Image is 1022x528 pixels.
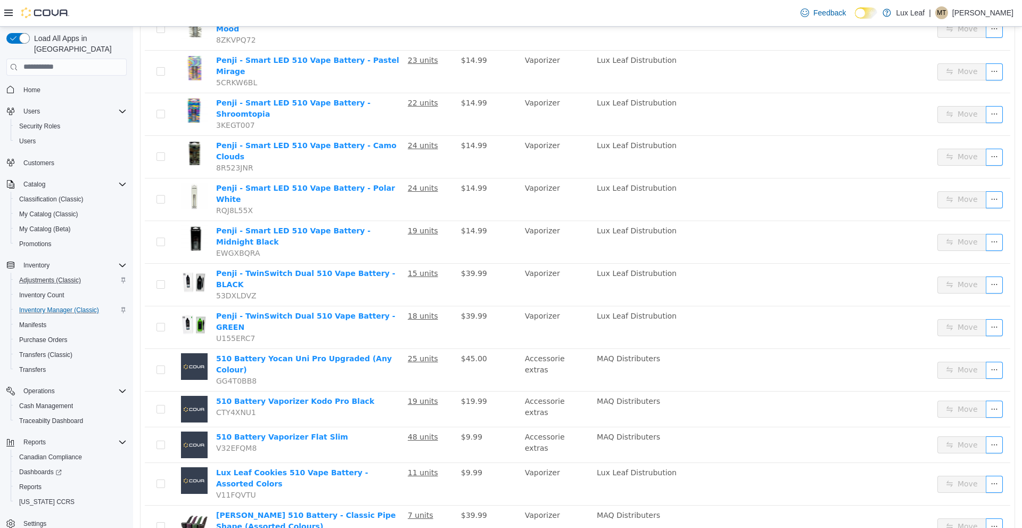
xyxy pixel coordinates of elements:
button: Transfers (Classic) [11,347,131,362]
button: Operations [19,385,59,397]
a: Purchase Orders [15,334,72,346]
span: Adjustments (Classic) [19,276,81,285]
a: 510 Battery Yocan Uni Pro Upgraded (Any Colour) [83,328,259,347]
p: Lux Leaf [896,6,925,19]
button: icon: swapMove [804,410,853,427]
span: Inventory Count [15,289,127,302]
span: Washington CCRS [15,495,127,508]
a: Feedback [796,2,850,23]
button: icon: swapMove [804,250,853,267]
span: MAQ Distributers [464,406,527,415]
span: $45.00 [328,328,354,336]
span: CTY4XNU1 [83,381,123,390]
span: Traceabilty Dashboard [15,415,127,427]
img: Penji - Smart LED 510 Vape Battery - Camo Clouds hero shot [48,113,75,140]
span: V32EFQM8 [83,417,123,426]
div: Marissa Trottier [935,6,948,19]
u: 15 units [275,242,305,251]
a: Transfers [15,363,50,376]
span: Classification (Classic) [19,195,84,204]
span: My Catalog (Beta) [19,225,71,233]
img: Penji - Smart LED 510 Vape Battery - Polar White hero shot [48,156,75,183]
td: Vaporizer [388,109,459,152]
a: Cash Management [15,400,77,412]
span: $39.99 [328,285,354,294]
span: MT [937,6,946,19]
button: icon: ellipsis [853,449,870,466]
button: Canadian Compliance [11,450,131,465]
span: Catalog [19,178,127,191]
span: Reports [23,438,46,446]
span: $9.99 [328,442,349,450]
td: Vaporizer [388,436,459,479]
a: Penji - Smart LED 510 Vape Battery - Polar White [83,157,262,177]
button: Security Roles [11,119,131,134]
button: Reports [11,480,131,494]
button: Cash Management [11,399,131,413]
span: $14.99 [328,157,354,166]
button: icon: swapMove [804,79,853,96]
u: 22 units [275,72,305,80]
span: My Catalog (Classic) [19,210,78,218]
span: Operations [19,385,127,397]
button: icon: ellipsis [853,122,870,139]
span: Home [19,83,127,96]
span: Canadian Compliance [19,453,82,461]
span: Promotions [19,240,52,248]
button: Reports [19,436,50,449]
td: Vaporizer [388,152,459,194]
button: icon: swapMove [804,207,853,224]
span: Traceabilty Dashboard [19,417,83,425]
span: $39.99 [328,242,354,251]
span: Settings [23,519,46,528]
span: Inventory Manager (Classic) [15,304,127,316]
button: icon: ellipsis [853,79,870,96]
button: icon: ellipsis [853,410,870,427]
span: MAQ Distributers [464,484,527,493]
button: Catalog [2,177,131,192]
span: Users [23,107,40,116]
span: GG4T0BB8 [83,350,123,359]
a: Manifests [15,319,51,331]
input: Dark Mode [855,7,877,19]
button: Reports [2,435,131,450]
td: Accessorie extras [388,401,459,436]
a: Dashboards [11,465,131,480]
a: My Catalog (Classic) [15,208,83,221]
button: icon: ellipsis [853,250,870,267]
span: Reports [19,483,42,491]
button: Promotions [11,237,131,251]
button: icon: swapMove [804,165,853,182]
button: icon: swapMove [804,122,853,139]
span: Security Roles [19,122,60,131]
button: Customers [2,155,131,170]
a: Home [19,84,45,96]
span: Adjustments (Classic) [15,274,127,287]
span: Canadian Compliance [15,451,127,464]
span: Transfers (Classic) [15,348,127,361]
span: Manifests [15,319,127,331]
span: Transfers (Classic) [19,351,72,359]
span: Load All Apps in [GEOGRAPHIC_DATA] [30,33,127,54]
span: Transfers [15,363,127,376]
a: Transfers (Classic) [15,348,77,361]
span: Classification (Classic) [15,193,127,206]
button: Adjustments (Classic) [11,273,131,288]
button: icon: ellipsis [853,293,870,310]
span: Purchase Orders [19,336,68,344]
td: Accessorie extras [388,322,459,365]
u: 7 units [275,484,300,493]
a: Adjustments (Classic) [15,274,85,287]
a: Users [15,135,40,148]
button: My Catalog (Classic) [11,207,131,222]
span: Users [19,137,36,145]
span: Lux Leaf Distrubution [464,242,543,251]
img: 510 Battery Vaporizer Flat Slim placeholder [48,405,75,432]
span: Cash Management [15,400,127,412]
button: Catalog [19,178,50,191]
a: 510 Battery Vaporizer Flat Slim [83,406,215,415]
span: 8R523JNR [83,137,120,145]
img: Penji - TwinSwitch Dual 510 Vape Battery - GREEN hero shot [48,284,75,311]
a: Penji - Smart LED 510 Vape Battery - Pastel Mirage [83,29,266,49]
button: Inventory Count [11,288,131,303]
